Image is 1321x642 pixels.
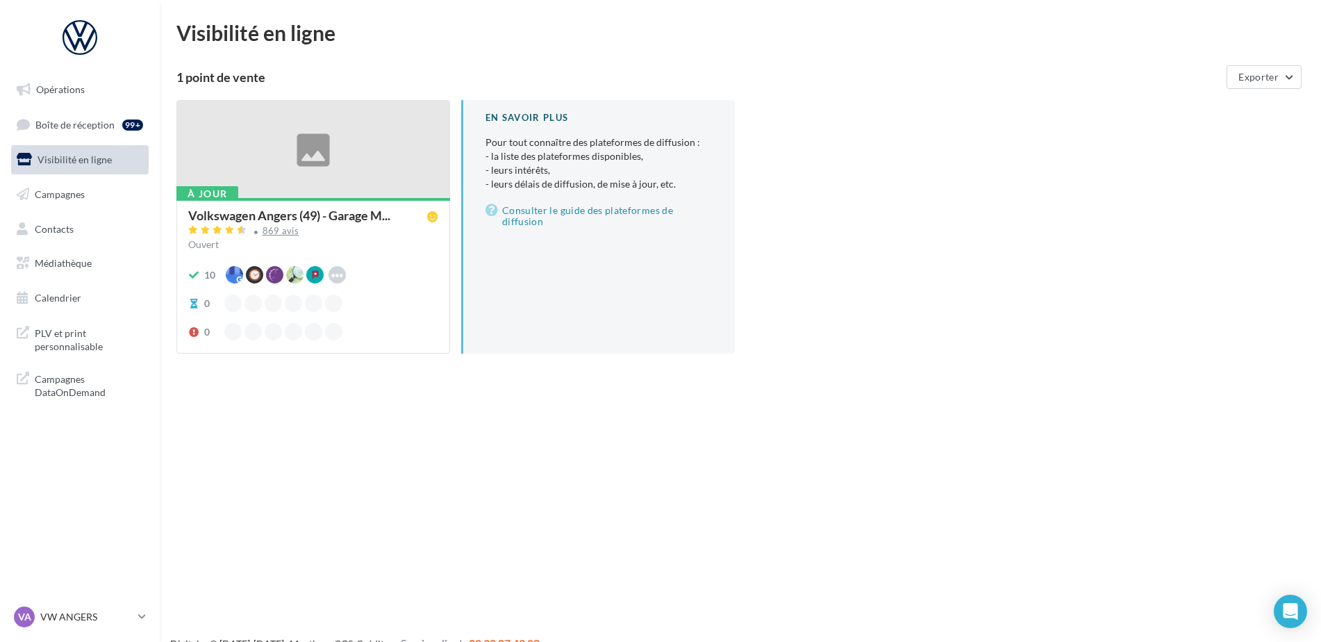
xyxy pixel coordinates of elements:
span: Volkswagen Angers (49) - Garage M... [188,209,390,222]
div: 99+ [122,120,143,131]
a: Boîte de réception99+ [8,110,151,140]
span: Campagnes [35,188,85,200]
span: Contacts [35,222,74,234]
li: - leurs intérêts, [485,163,713,177]
div: 1 point de vente [176,71,1221,83]
a: Consulter le guide des plateformes de diffusion [485,202,713,230]
a: Opérations [8,75,151,104]
div: Open Intercom Messenger [1274,595,1307,628]
p: Pour tout connaître des plateformes de diffusion : [485,135,713,191]
a: Calendrier [8,283,151,313]
span: Ouvert [188,238,219,250]
a: PLV et print personnalisable [8,318,151,359]
div: À jour [176,186,238,201]
span: Boîte de réception [35,118,115,130]
span: Visibilité en ligne [38,154,112,165]
div: 0 [204,297,210,311]
div: 10 [204,268,215,282]
span: Calendrier [35,292,81,304]
span: Exporter [1238,71,1279,83]
a: Campagnes [8,180,151,209]
span: PLV et print personnalisable [35,324,143,354]
span: Campagnes DataOnDemand [35,370,143,400]
div: Visibilité en ligne [176,22,1304,43]
span: VA [18,610,31,624]
span: Opérations [36,83,85,95]
p: VW ANGERS [40,610,133,624]
div: 869 avis [263,227,299,236]
a: VA VW ANGERS [11,604,149,630]
span: Médiathèque [35,257,92,269]
a: Visibilité en ligne [8,145,151,174]
a: Campagnes DataOnDemand [8,364,151,405]
a: 869 avis [188,224,438,240]
a: Contacts [8,215,151,244]
button: Exporter [1227,65,1302,89]
li: - leurs délais de diffusion, de mise à jour, etc. [485,177,713,191]
li: - la liste des plateformes disponibles, [485,149,713,163]
a: Médiathèque [8,249,151,278]
div: 0 [204,325,210,339]
div: En savoir plus [485,111,713,124]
